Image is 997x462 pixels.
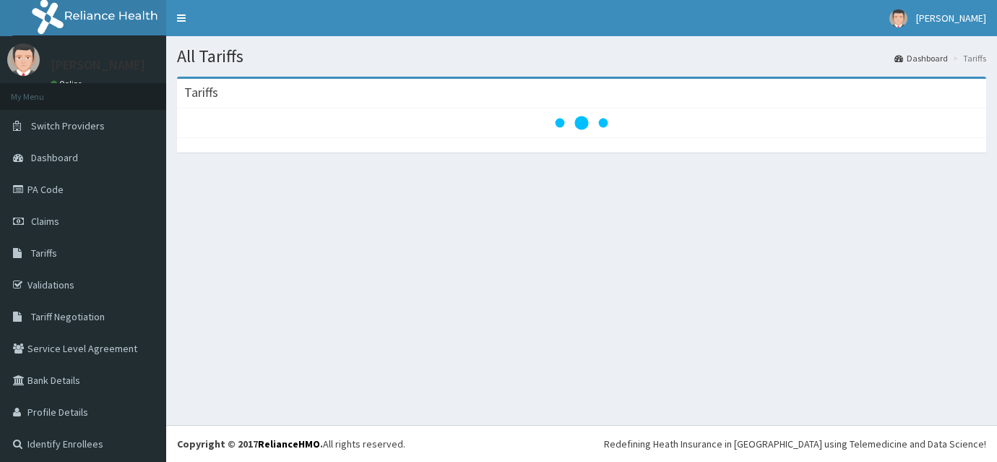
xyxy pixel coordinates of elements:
[31,247,57,260] span: Tariffs
[258,437,320,450] a: RelianceHMO
[894,52,948,64] a: Dashboard
[184,86,218,99] h3: Tariffs
[177,437,323,450] strong: Copyright © 2017 .
[31,119,105,132] span: Switch Providers
[31,215,59,228] span: Claims
[31,310,105,323] span: Tariff Negotiation
[51,79,85,89] a: Online
[51,59,145,72] p: [PERSON_NAME]
[916,12,986,25] span: [PERSON_NAME]
[604,437,986,451] div: Redefining Heath Insurance in [GEOGRAPHIC_DATA] using Telemedicine and Data Science!
[177,47,986,66] h1: All Tariffs
[7,43,40,76] img: User Image
[553,94,610,152] svg: audio-loading
[949,52,986,64] li: Tariffs
[31,151,78,164] span: Dashboard
[889,9,907,27] img: User Image
[166,425,997,462] footer: All rights reserved.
